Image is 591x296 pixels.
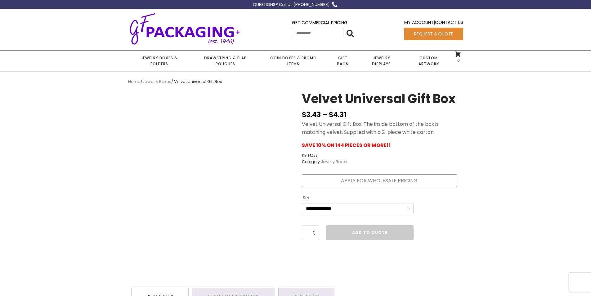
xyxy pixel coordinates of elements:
span: – [322,110,327,120]
span: 14xx [310,153,317,158]
a: Jewelry Displays [359,51,405,71]
bdi: 4.31 [329,110,346,120]
span: SKU: [302,153,347,159]
h1: Velvet Universal Gift Box [302,91,456,109]
a: Drawstring & Flap Pouches [190,51,260,71]
strong: SAVE 10% ON 144 PIECES OR MORE!! [302,142,391,149]
nav: Breadcrumb [128,79,463,85]
img: GF Packaging + - Established 1946 [128,12,242,46]
span: $ [329,110,333,120]
a: Jewelry Boxes [321,159,347,164]
label: Size [303,193,310,203]
a: Jewelry Boxes & Folders [128,51,190,71]
bdi: 3.43 [302,110,321,120]
a: Contact Us [435,19,463,25]
a: 0 [455,51,461,63]
a: Gift Bags [327,51,359,71]
a: My Account [404,19,434,25]
a: Custom Artwork [405,51,453,71]
div: | [404,19,463,27]
span: 0 [456,58,460,63]
a: Get Commercial Pricing [292,20,347,26]
a: Jewelry Boxes [142,79,171,84]
div: QUESTIONS? Call Us [PHONE_NUMBER] [253,2,330,8]
a: Add to Quote [326,225,414,240]
p: Velvet Universal Gift Box. The inside bottom of the box is matching velvet. Supplied with a 2-pie... [302,120,457,136]
span: Category: [302,159,347,165]
a: Request a Quote [404,28,463,40]
a: Coin Boxes & Promo Items [260,51,326,71]
a: Apply for Wholesale Pricing [302,174,457,187]
span: $ [302,110,306,120]
a: Home [128,79,141,84]
input: Product quantity [302,225,319,240]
